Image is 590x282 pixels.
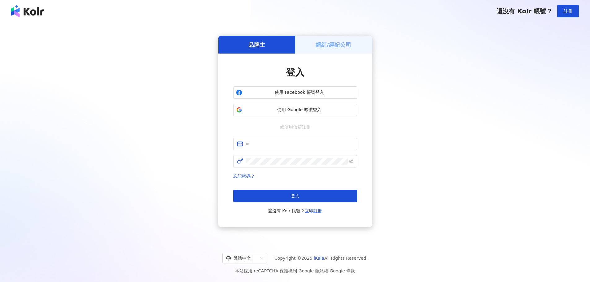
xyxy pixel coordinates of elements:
[233,104,357,116] button: 使用 Google 帳號登入
[286,67,304,78] span: 登入
[496,7,552,15] span: 還沒有 Kolr 帳號？
[233,86,357,99] button: 使用 Facebook 帳號登入
[564,9,572,14] span: 註冊
[557,5,579,17] button: 註冊
[330,268,355,273] a: Google 條款
[268,207,322,215] span: 還沒有 Kolr 帳號？
[297,268,299,273] span: |
[233,174,255,179] a: 忘記密碼？
[305,208,322,213] a: 立即註冊
[274,254,368,262] span: Copyright © 2025 All Rights Reserved.
[245,89,354,96] span: 使用 Facebook 帳號登入
[11,5,44,17] img: logo
[233,190,357,202] button: 登入
[291,193,299,198] span: 登入
[316,41,351,49] h5: 網紅/經紀公司
[235,267,355,275] span: 本站採用 reCAPTCHA 保護機制
[328,268,330,273] span: |
[349,159,353,163] span: eye-invisible
[276,124,315,130] span: 或使用信箱註冊
[248,41,265,49] h5: 品牌主
[314,256,324,261] a: iKala
[299,268,328,273] a: Google 隱私權
[226,253,258,263] div: 繁體中文
[245,107,354,113] span: 使用 Google 帳號登入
